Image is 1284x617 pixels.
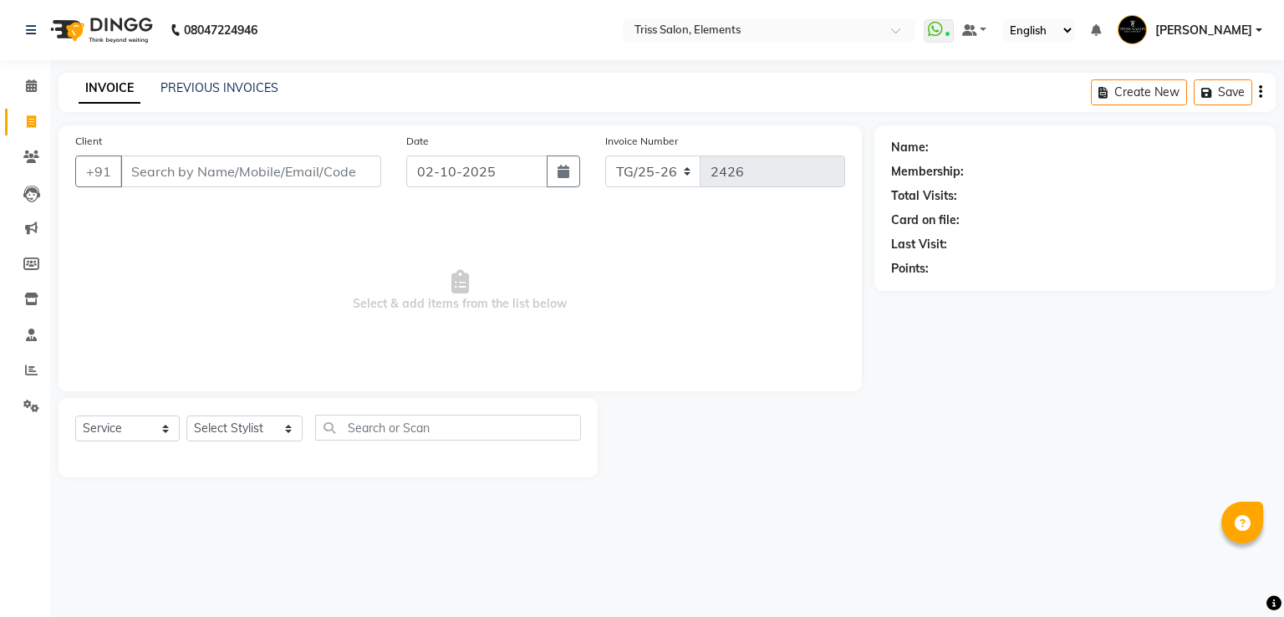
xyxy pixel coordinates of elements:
div: Total Visits: [891,187,957,205]
a: PREVIOUS INVOICES [160,80,278,95]
b: 08047224946 [184,7,257,54]
a: INVOICE [79,74,140,104]
div: Membership: [891,163,964,181]
span: Select & add items from the list below [75,207,845,375]
div: Card on file: [891,212,960,229]
input: Search by Name/Mobile/Email/Code [120,156,381,187]
label: Invoice Number [605,134,678,149]
button: Create New [1091,79,1187,105]
input: Search or Scan [315,415,581,441]
label: Date [406,134,429,149]
label: Client [75,134,102,149]
button: +91 [75,156,122,187]
img: logo [43,7,157,54]
div: Points: [891,260,929,278]
button: Save [1194,79,1252,105]
div: Name: [891,139,929,156]
span: [PERSON_NAME] [1155,22,1252,39]
img: Ashish Joshi [1118,15,1147,44]
div: Last Visit: [891,236,947,253]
